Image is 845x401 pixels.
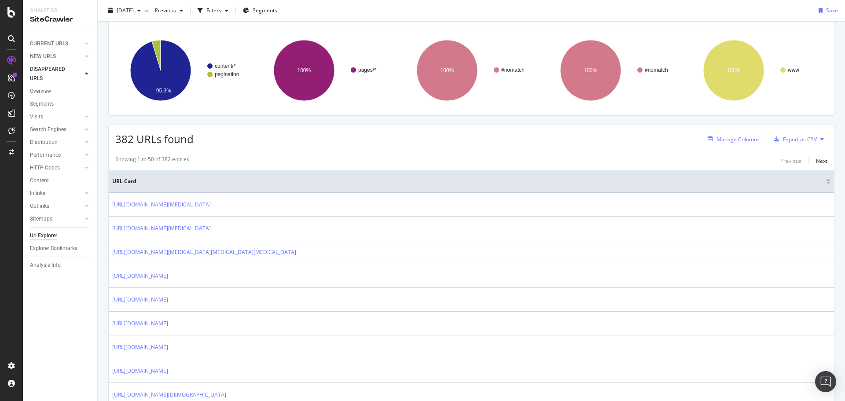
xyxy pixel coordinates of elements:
[112,319,168,328] a: [URL][DOMAIN_NAME]
[115,155,189,166] div: Showing 1 to 50 of 382 entries
[358,67,376,73] text: pages/*
[30,261,91,270] a: Analysis Info
[112,390,226,399] a: [URL][DOMAIN_NAME][DEMOGRAPHIC_DATA]
[30,214,82,224] a: Sitemaps
[112,295,168,304] a: [URL][DOMAIN_NAME]
[645,67,668,73] text: #nomatch
[816,157,827,165] div: Next
[816,155,827,166] button: Next
[30,138,82,147] a: Distribution
[783,136,817,143] div: Export as CSV
[253,7,277,14] span: Segments
[30,138,58,147] div: Distribution
[30,99,91,109] a: Segments
[151,7,176,14] span: Previous
[441,67,454,74] text: 100%
[30,52,56,61] div: NEW URLS
[259,32,397,109] svg: A chart.
[780,155,801,166] button: Previous
[30,231,91,240] a: Url Explorer
[215,71,239,77] text: pagination
[30,87,91,96] a: Overview
[30,163,82,173] a: HTTP Codes
[206,7,221,14] div: Filters
[144,7,151,14] span: vs
[545,32,683,109] svg: A chart.
[30,176,91,185] a: Content
[30,125,82,134] a: Search Engines
[688,32,826,109] svg: A chart.
[402,32,540,109] svg: A chart.
[151,4,187,18] button: Previous
[30,231,57,240] div: Url Explorer
[112,177,824,185] span: URL Card
[30,151,82,160] a: Performance
[30,87,51,96] div: Overview
[30,189,82,198] a: Inlinks
[30,52,82,61] a: NEW URLS
[112,248,296,257] a: [URL][DOMAIN_NAME][MEDICAL_DATA][MEDICAL_DATA][MEDICAL_DATA]
[117,7,134,14] span: 2025 Sep. 17th
[771,132,817,146] button: Export as CSV
[30,15,90,25] div: SiteCrawler
[297,67,311,74] text: 100%
[112,224,211,233] a: [URL][DOMAIN_NAME][MEDICAL_DATA]
[716,136,760,143] div: Manage Columns
[30,214,52,224] div: Sitemaps
[704,134,760,144] button: Manage Columns
[215,63,236,69] text: content/*
[30,202,49,211] div: Outlinks
[105,4,144,18] button: [DATE]
[30,261,61,270] div: Analysis Info
[30,39,82,48] a: CURRENT URLS
[30,125,66,134] div: Search Engines
[30,189,45,198] div: Inlinks
[501,67,525,73] text: #nomatch
[115,32,253,109] svg: A chart.
[787,67,799,73] text: www
[30,151,61,160] div: Performance
[30,39,68,48] div: CURRENT URLS
[780,157,801,165] div: Previous
[30,244,77,253] div: Explorer Bookmarks
[239,4,281,18] button: Segments
[156,88,171,94] text: 95.3%
[30,65,74,83] div: DISAPPEARED URLS
[115,132,194,146] span: 382 URLs found
[815,4,838,18] button: Save
[194,4,232,18] button: Filters
[112,343,168,352] a: [URL][DOMAIN_NAME]
[30,99,54,109] div: Segments
[112,367,168,375] a: [URL][DOMAIN_NAME]
[30,202,82,211] a: Outlinks
[584,67,597,74] text: 100%
[727,67,741,74] text: 100%
[30,163,60,173] div: HTTP Codes
[112,200,211,209] a: [URL][DOMAIN_NAME][MEDICAL_DATA]
[30,65,82,83] a: DISAPPEARED URLS
[30,244,91,253] a: Explorer Bookmarks
[112,272,168,280] a: [URL][DOMAIN_NAME]
[815,371,836,392] div: Open Intercom Messenger
[826,7,838,14] div: Save
[30,112,43,121] div: Visits
[30,7,90,15] div: Analytics
[30,112,82,121] a: Visits
[30,176,49,185] div: Content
